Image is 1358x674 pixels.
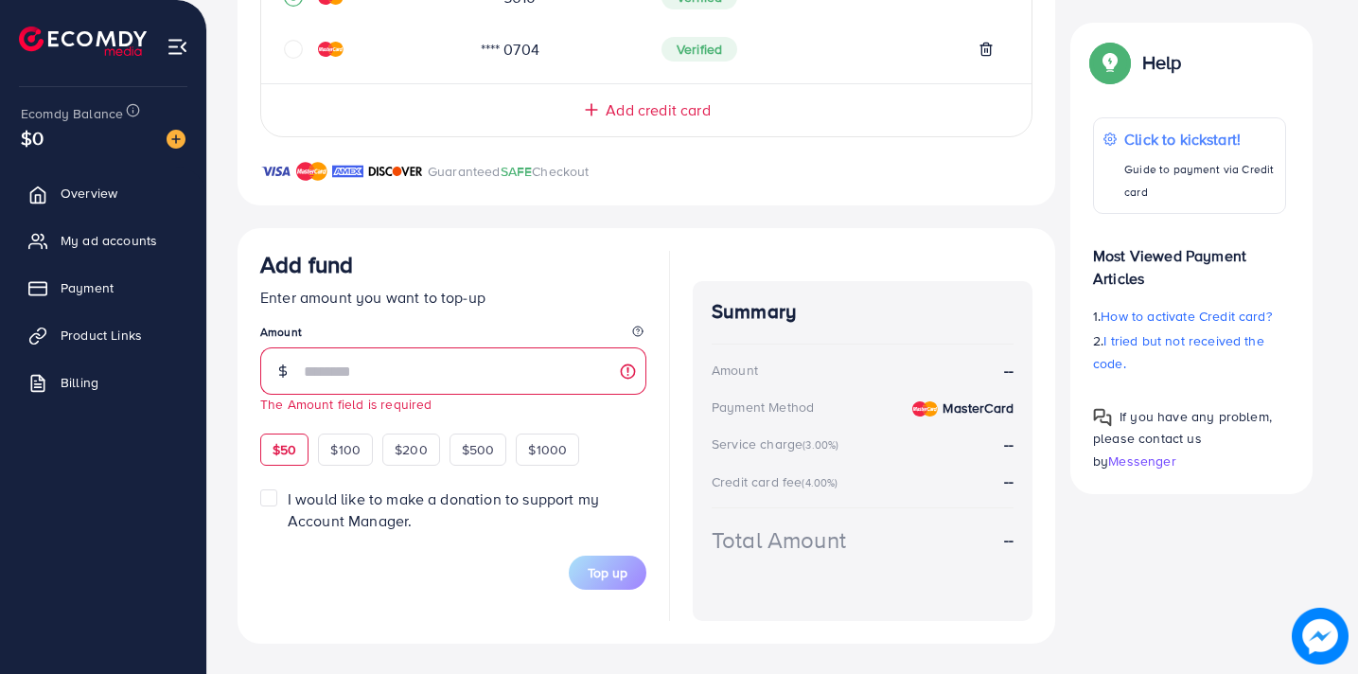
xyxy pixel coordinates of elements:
[260,160,291,183] img: brand
[395,440,428,459] span: $200
[21,124,44,151] span: $0
[260,395,432,413] small: The Amount field is required
[1296,612,1344,660] img: image
[1093,407,1272,470] span: If you have any problem, please contact us by
[943,399,1014,417] strong: MasterCard
[288,488,599,531] span: I would like to make a donation to support my Account Manager.
[912,401,938,417] img: credit
[501,162,533,181] span: SAFE
[569,556,646,590] button: Top up
[273,440,296,459] span: $50
[1101,307,1271,326] span: How to activate Credit card?
[1004,360,1014,381] strong: --
[318,42,344,57] img: credit
[1142,51,1182,74] p: Help
[802,475,838,490] small: (4.00%)
[14,316,192,354] a: Product Links
[462,440,495,459] span: $500
[1004,434,1014,454] strong: --
[296,160,327,183] img: brand
[260,251,353,278] h3: Add fund
[428,160,590,183] p: Guaranteed Checkout
[61,231,157,250] span: My ad accounts
[1093,408,1112,427] img: Popup guide
[167,36,188,58] img: menu
[61,278,114,297] span: Payment
[606,99,710,121] span: Add credit card
[712,398,814,417] div: Payment Method
[61,326,142,345] span: Product Links
[1124,128,1276,151] p: Click to kickstart!
[260,324,646,347] legend: Amount
[1108,451,1175,470] span: Messenger
[14,269,192,307] a: Payment
[330,440,361,459] span: $100
[368,160,423,183] img: brand
[284,40,303,59] svg: circle
[712,361,758,380] div: Amount
[712,472,844,491] div: Credit card fee
[1093,305,1286,328] p: 1.
[802,437,838,452] small: (3.00%)
[167,130,185,149] img: image
[1004,529,1014,551] strong: --
[332,160,363,183] img: brand
[1093,45,1127,80] img: Popup guide
[14,222,192,259] a: My ad accounts
[21,104,123,123] span: Ecomdy Balance
[14,364,192,401] a: Billing
[260,286,646,309] p: Enter amount you want to top-up
[712,435,844,453] div: Service charge
[19,27,147,56] img: logo
[712,300,1014,324] h4: Summary
[528,440,567,459] span: $1000
[1093,329,1286,375] p: 2.
[61,373,98,392] span: Billing
[1004,470,1014,491] strong: --
[61,184,117,203] span: Overview
[1093,229,1286,290] p: Most Viewed Payment Articles
[661,37,737,62] span: Verified
[14,174,192,212] a: Overview
[588,563,627,582] span: Top up
[712,523,846,557] div: Total Amount
[1124,158,1276,204] p: Guide to payment via Credit card
[1093,331,1264,373] span: I tried but not received the code.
